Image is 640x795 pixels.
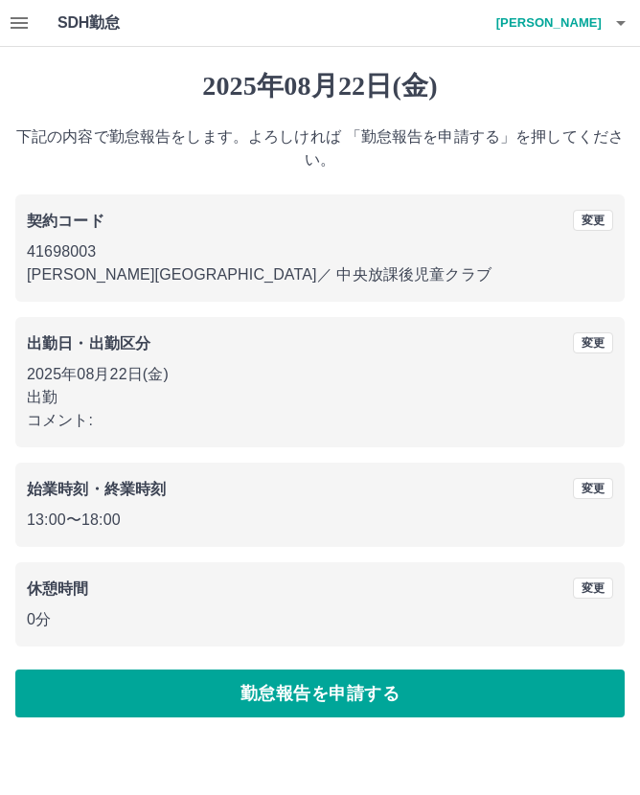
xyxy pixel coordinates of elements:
button: 変更 [573,578,613,599]
p: [PERSON_NAME][GEOGRAPHIC_DATA] ／ 中央放課後児童クラブ [27,263,613,286]
b: 出勤日・出勤区分 [27,335,150,352]
p: 0分 [27,608,613,631]
button: 勤怠報告を申請する [15,670,625,717]
button: 変更 [573,478,613,499]
p: 出勤 [27,386,613,409]
p: 下記の内容で勤怠報告をします。よろしければ 「勤怠報告を申請する」を押してください。 [15,125,625,171]
p: コメント: [27,409,613,432]
p: 2025年08月22日(金) [27,363,613,386]
button: 変更 [573,210,613,231]
b: 始業時刻・終業時刻 [27,481,166,497]
b: 休憩時間 [27,580,89,597]
h1: 2025年08月22日(金) [15,70,625,102]
p: 13:00 〜 18:00 [27,509,613,532]
b: 契約コード [27,213,104,229]
button: 変更 [573,332,613,353]
p: 41698003 [27,240,613,263]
